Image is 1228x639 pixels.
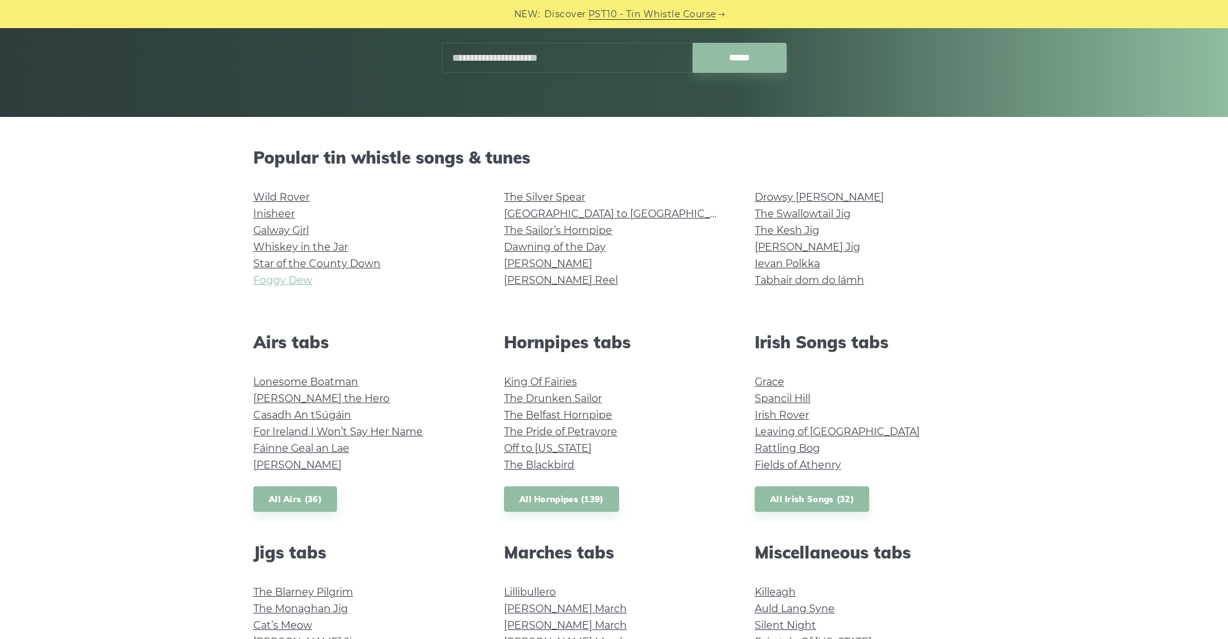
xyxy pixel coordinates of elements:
a: Inisheer [253,208,295,220]
a: All Hornpipes (139) [504,486,619,512]
a: [PERSON_NAME] March [504,619,627,631]
a: The Kesh Jig [755,224,819,236]
a: Foggy Dew [253,274,312,286]
a: Off to [US_STATE] [504,442,592,454]
a: Fáinne Geal an Lae [253,442,349,454]
h2: Popular tin whistle songs & tunes [253,148,975,167]
a: The Pride of Petravore [504,426,617,438]
a: Irish Rover [755,409,809,421]
a: Auld Lang Syne [755,603,835,615]
a: Killeagh [755,586,796,598]
h2: Miscellaneous tabs [755,543,975,562]
a: Drowsy [PERSON_NAME] [755,191,884,203]
a: Casadh An tSúgáin [253,409,351,421]
span: NEW: [514,7,540,22]
a: The Sailor’s Hornpipe [504,224,612,236]
a: Fields of Athenry [755,459,841,471]
a: All Irish Songs (32) [755,486,869,512]
a: Spancil Hill [755,392,810,404]
h2: Jigs tabs [253,543,473,562]
a: Cat’s Meow [253,619,312,631]
a: Galway Girl [253,224,309,236]
span: Discover [544,7,586,22]
a: King Of Fairies [504,376,577,388]
a: [PERSON_NAME] Reel [504,274,618,286]
a: The Blackbird [504,459,574,471]
a: [PERSON_NAME] the Hero [253,392,390,404]
a: The Monaghan Jig [253,603,348,615]
a: Leaving of [GEOGRAPHIC_DATA] [755,426,920,438]
a: Lonesome Boatman [253,376,358,388]
h2: Irish Songs tabs [755,332,975,352]
a: Dawning of the Day [504,241,606,253]
a: Lillibullero [504,586,556,598]
a: The Silver Spear [504,191,585,203]
h2: Hornpipes tabs [504,332,724,352]
a: Grace [755,376,784,388]
a: Whiskey in the Jar [253,241,348,253]
h2: Airs tabs [253,332,473,352]
a: Ievan Polkka [755,258,820,270]
a: All Airs (36) [253,486,337,512]
a: Star of the County Down [253,258,381,270]
a: The Belfast Hornpipe [504,409,612,421]
a: PST10 - Tin Whistle Course [588,7,716,22]
a: Rattling Bog [755,442,820,454]
a: The Blarney Pilgrim [253,586,353,598]
a: [GEOGRAPHIC_DATA] to [GEOGRAPHIC_DATA] [504,208,740,220]
a: Silent Night [755,619,816,631]
a: [PERSON_NAME] [504,258,592,270]
a: [PERSON_NAME] [253,459,342,471]
a: For Ireland I Won’t Say Her Name [253,426,423,438]
a: The Drunken Sailor [504,392,602,404]
a: Wild Rover [253,191,310,203]
a: [PERSON_NAME] March [504,603,627,615]
a: [PERSON_NAME] Jig [755,241,860,253]
a: The Swallowtail Jig [755,208,851,220]
a: Tabhair dom do lámh [755,274,864,286]
h2: Marches tabs [504,543,724,562]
